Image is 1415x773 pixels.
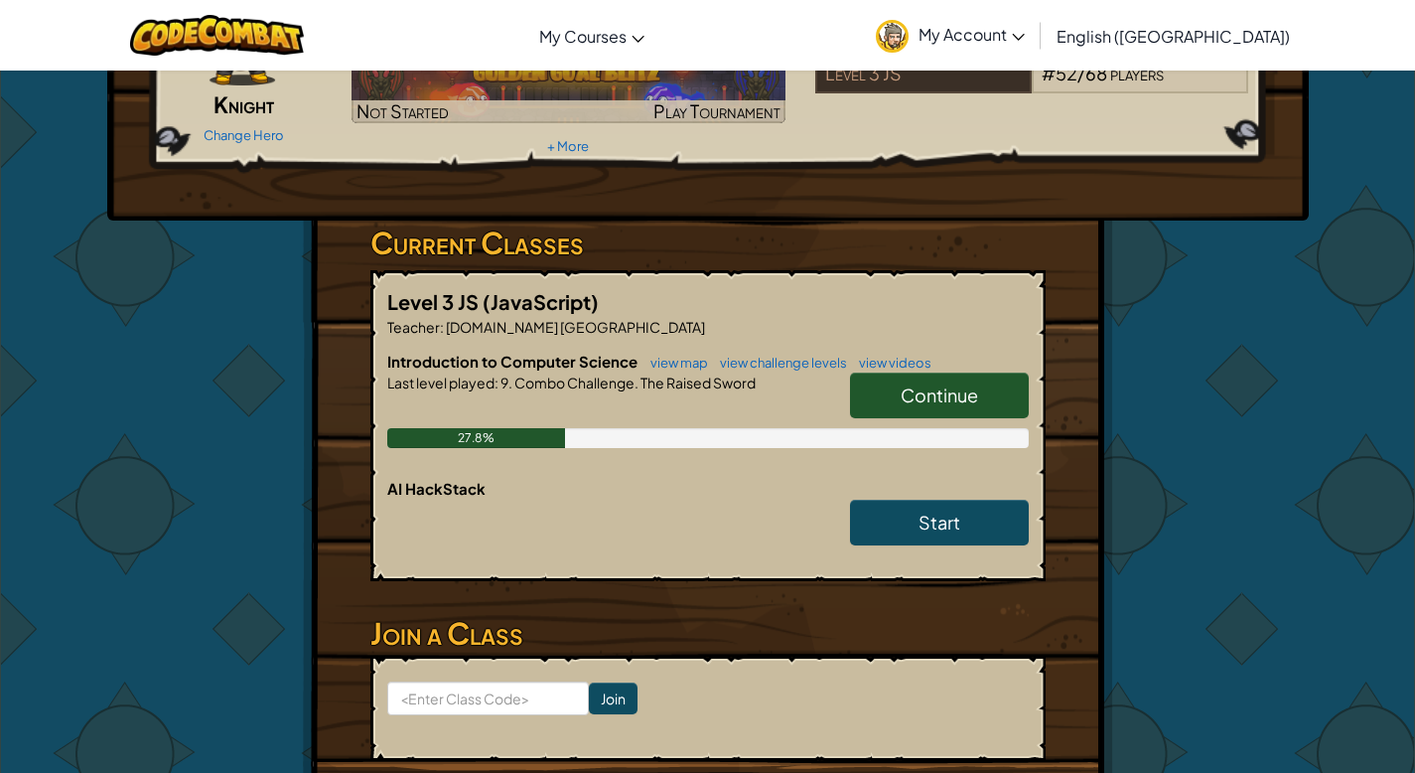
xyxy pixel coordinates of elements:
input: <Enter Class Code> [387,682,589,715]
a: Start [850,500,1029,545]
span: Continue [901,384,978,406]
div: 27.8% [387,428,566,448]
span: AI HackStack [387,479,486,498]
span: 68 [1085,62,1107,84]
span: Not Started [356,99,449,122]
span: Last level played [387,374,495,391]
span: players [1110,62,1164,84]
span: The Raised Sword [638,374,756,391]
span: Level 3 JS [387,289,483,314]
span: : [440,318,444,336]
img: avatar [876,20,909,53]
a: + More [547,138,589,154]
img: CodeCombat logo [130,15,304,56]
a: English ([GEOGRAPHIC_DATA]) [1047,9,1300,63]
a: Change Hero [204,127,284,143]
a: view videos [849,355,931,371]
span: : [495,374,498,391]
span: [DOMAIN_NAME] [GEOGRAPHIC_DATA] [444,318,705,336]
span: Play Tournament [653,99,780,122]
span: My Courses [539,26,627,47]
a: view challenge levels [710,355,847,371]
span: Knight [213,90,274,118]
span: Start [919,511,960,534]
div: Level 3 JS [815,56,1032,93]
span: 52 [1056,62,1077,84]
span: English ([GEOGRAPHIC_DATA]) [1057,26,1290,47]
span: Teacher [387,318,440,336]
span: My Account [919,24,1025,45]
span: # [1042,62,1056,84]
a: My Account [866,4,1035,67]
span: / [1077,62,1085,84]
a: My Courses [529,9,654,63]
a: Not StartedPlay Tournament [352,48,785,123]
a: view map [640,355,708,371]
h3: Join a Class [370,611,1046,656]
a: Level 3 JS#52/68players [815,75,1249,97]
span: (JavaScript) [483,289,599,314]
span: Introduction to Computer Science [387,352,640,371]
span: 9. Combo Challenge. [498,374,638,391]
img: Golden Goal [352,48,785,123]
h3: Current Classes [370,221,1046,265]
input: Join [589,683,637,714]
